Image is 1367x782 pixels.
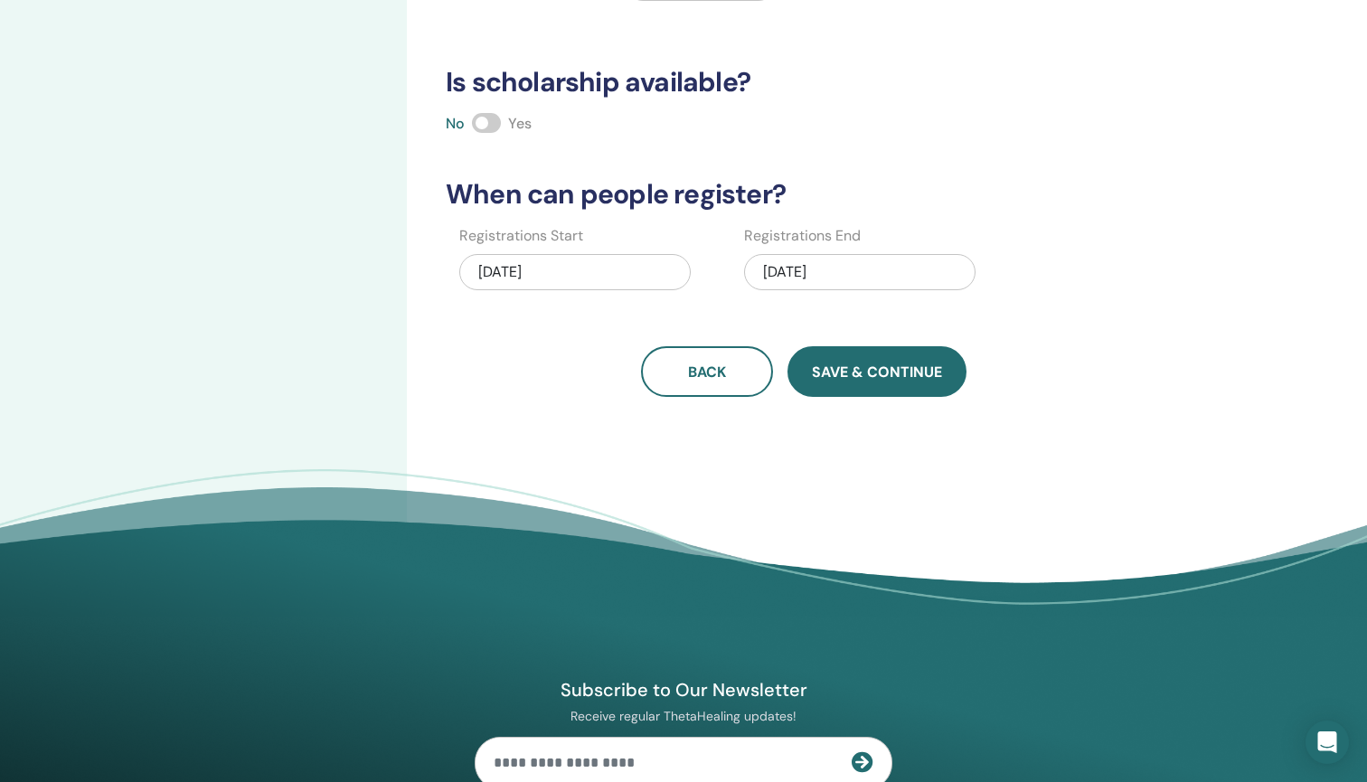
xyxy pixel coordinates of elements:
h3: When can people register? [435,178,1173,211]
span: Yes [508,114,532,133]
p: Receive regular ThetaHealing updates! [475,708,892,724]
label: Registrations End [744,225,861,247]
h3: Is scholarship available? [435,66,1173,99]
button: Save & Continue [787,346,966,397]
span: Save & Continue [812,363,942,382]
h4: Subscribe to Our Newsletter [475,678,892,702]
label: Registrations Start [459,225,583,247]
div: [DATE] [744,254,976,290]
span: Back [688,363,726,382]
button: Back [641,346,773,397]
div: [DATE] [459,254,691,290]
span: No [446,114,465,133]
div: Open Intercom Messenger [1306,721,1349,764]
